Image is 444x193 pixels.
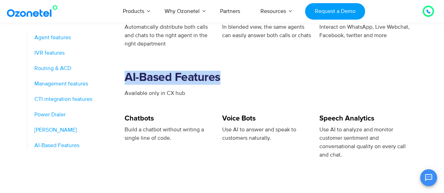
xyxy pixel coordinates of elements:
[222,23,311,39] span: In blended view, the same agents can easily answer both calls or chats
[34,49,118,57] a: IVR features
[125,71,417,85] h2: AI-Based Features
[34,64,71,73] span: Routing & ACD
[125,115,215,122] h5: Chatbots
[34,80,88,88] span: Management features
[222,126,296,142] span: Use AI to answer and speak to customers naturally.
[319,115,410,122] h5: Speech Analytics
[34,95,92,103] span: CTI integration features
[34,64,118,73] a: Routing & ACD
[34,95,118,103] a: CTI integration features
[222,115,312,122] h5: Voice Bots
[34,33,71,42] span: Agent features
[34,110,66,119] span: Power Dialer
[34,126,77,134] span: [PERSON_NAME]
[319,126,406,158] span: Use AI to analyze and monitor customer sentiment and conversational quality on every call and chat.
[305,3,365,20] a: Request a Demo
[34,126,118,134] a: [PERSON_NAME]
[420,169,437,186] button: Open chat
[34,110,118,119] a: Power Dialer
[34,141,118,150] a: AI-Based Features
[34,141,79,150] span: AI-Based Features
[34,33,118,42] a: Agent features
[125,126,204,142] span: Build a chatbot without writing a single line of code.
[125,23,208,47] span: Automatically distribute both calls and chats to the right agent in the right department
[319,23,410,39] span: Interact on WhatsApp, Live Webchat, Facebook, twitter and more
[125,90,185,97] span: Available only in CX hub
[34,80,118,88] a: Management features
[34,49,65,57] span: IVR features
